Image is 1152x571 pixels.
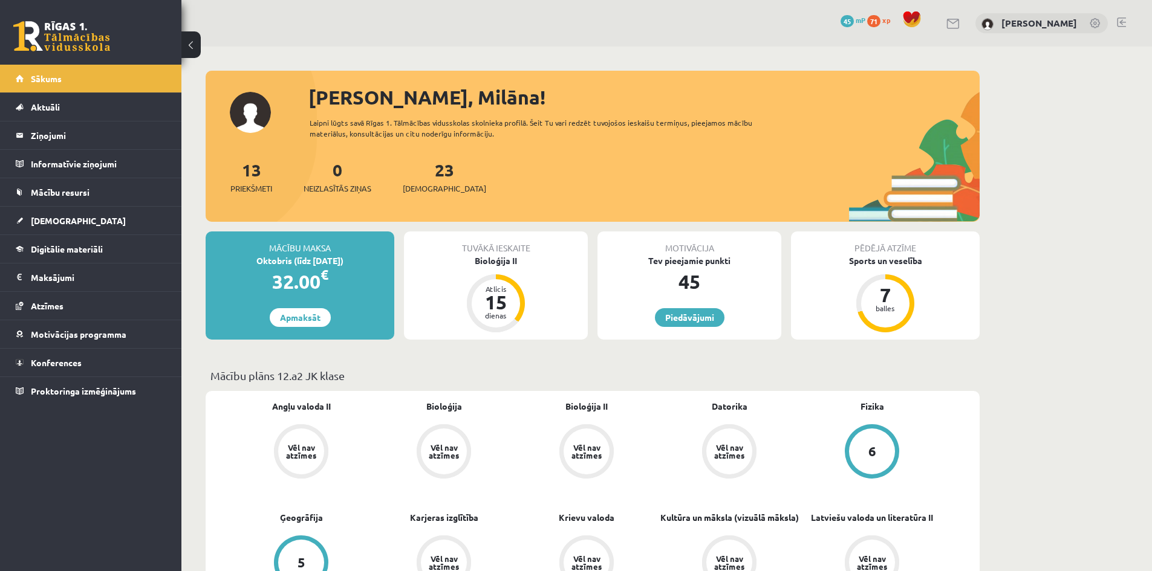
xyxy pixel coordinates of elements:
[403,159,486,195] a: 23[DEMOGRAPHIC_DATA]
[597,267,781,296] div: 45
[478,285,514,292] div: Atlicis
[230,182,272,195] span: Priekšmeti
[861,400,884,413] a: Fizika
[981,18,994,30] img: Milāna Nāgele
[855,555,889,570] div: Vēl nav atzīmes
[304,182,371,195] span: Neizlasītās ziņas
[426,400,462,413] a: Bioloģija
[31,215,126,226] span: [DEMOGRAPHIC_DATA]
[270,308,331,327] a: Apmaksāt
[298,556,305,569] div: 5
[801,424,943,481] a: 6
[272,400,331,413] a: Angļu valoda II
[478,292,514,312] div: 15
[31,244,103,254] span: Digitālie materiāli
[31,357,82,368] span: Konferences
[304,159,371,195] a: 0Neizlasītās ziņas
[841,15,865,25] a: 45 mP
[206,267,394,296] div: 32.00
[16,377,166,405] a: Proktoringa izmēģinājums
[882,15,890,25] span: xp
[515,424,658,481] a: Vēl nav atzīmes
[660,511,799,524] a: Kultūra un māksla (vizuālā māksla)
[31,386,136,396] span: Proktoringa izmēģinājums
[16,121,166,149] a: Ziņojumi
[31,150,166,178] legend: Informatīvie ziņojumi
[427,444,461,459] div: Vēl nav atzīmes
[403,182,486,195] span: [DEMOGRAPHIC_DATA]
[16,178,166,206] a: Mācību resursi
[31,121,166,149] legend: Ziņojumi
[16,150,166,178] a: Informatīvie ziņojumi
[31,329,126,340] span: Motivācijas programma
[867,305,903,312] div: balles
[31,73,62,84] span: Sākums
[16,292,166,320] a: Atzīmes
[404,231,588,254] div: Tuvākā ieskaite
[31,102,60,112] span: Aktuāli
[712,444,746,459] div: Vēl nav atzīmes
[841,15,854,27] span: 45
[867,15,880,27] span: 71
[16,207,166,234] a: [DEMOGRAPHIC_DATA]
[321,266,328,283] span: €
[867,15,896,25] a: 71 xp
[284,444,318,459] div: Vēl nav atzīmes
[868,445,876,458] div: 6
[310,117,774,139] div: Laipni lūgts savā Rīgas 1. Tālmācības vidusskolas skolnieka profilā. Šeit Tu vari redzēt tuvojošo...
[308,83,980,112] div: [PERSON_NAME], Milāna!
[31,300,63,311] span: Atzīmes
[410,511,478,524] a: Karjeras izglītība
[1001,17,1077,29] a: [PERSON_NAME]
[565,400,608,413] a: Bioloģija II
[811,511,933,524] a: Latviešu valoda un literatūra II
[658,424,801,481] a: Vēl nav atzīmes
[31,263,166,291] legend: Maksājumi
[559,511,614,524] a: Krievu valoda
[230,159,272,195] a: 13Priekšmeti
[791,254,980,267] div: Sports un veselība
[404,254,588,267] div: Bioloģija II
[16,349,166,376] a: Konferences
[16,235,166,263] a: Digitālie materiāli
[210,367,975,384] p: Mācību plāns 12.a2 JK klase
[570,555,604,570] div: Vēl nav atzīmes
[16,320,166,348] a: Motivācijas programma
[597,231,781,254] div: Motivācija
[712,400,747,413] a: Datorika
[856,15,865,25] span: mP
[404,254,588,334] a: Bioloģija II Atlicis 15 dienas
[597,254,781,267] div: Tev pieejamie punkti
[31,187,89,198] span: Mācību resursi
[13,21,110,51] a: Rīgas 1. Tālmācības vidusskola
[206,254,394,267] div: Oktobris (līdz [DATE])
[867,285,903,305] div: 7
[206,231,394,254] div: Mācību maksa
[373,424,515,481] a: Vēl nav atzīmes
[791,254,980,334] a: Sports un veselība 7 balles
[712,555,746,570] div: Vēl nav atzīmes
[478,312,514,319] div: dienas
[230,424,373,481] a: Vēl nav atzīmes
[655,308,724,327] a: Piedāvājumi
[791,231,980,254] div: Pēdējā atzīme
[16,93,166,121] a: Aktuāli
[427,555,461,570] div: Vēl nav atzīmes
[16,65,166,92] a: Sākums
[570,444,604,459] div: Vēl nav atzīmes
[16,263,166,291] a: Maksājumi
[280,511,323,524] a: Ģeogrāfija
